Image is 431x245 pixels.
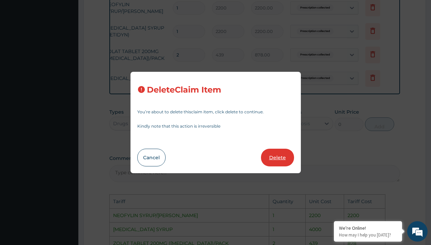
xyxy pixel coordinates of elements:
[261,149,294,166] button: Delete
[13,34,28,51] img: d_794563401_company_1708531726252_794563401
[40,77,94,146] span: We're online!
[137,124,294,128] p: Kindly note that this action is irreversible
[339,225,397,231] div: We're Online!
[339,232,397,238] p: How may I help you today?
[137,110,294,114] p: You’re about to delete this claim item , click delete to continue.
[137,149,166,166] button: Cancel
[112,3,128,20] div: Minimize live chat window
[147,85,221,95] h3: Delete Claim Item
[35,38,114,47] div: Chat with us now
[3,168,130,192] textarea: Type your message and hit 'Enter'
